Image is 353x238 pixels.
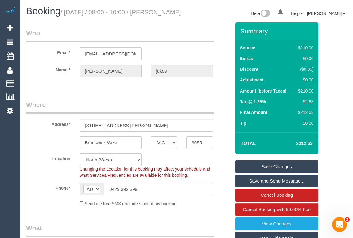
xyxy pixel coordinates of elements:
label: Final Amount [240,109,267,115]
label: Extras [240,55,253,62]
label: Tax @ 1.25% [240,99,266,105]
span: Send me free SMS reminders about my booking [85,201,177,206]
small: / [DATE] / 08:00 - 10:00 / [PERSON_NAME] [60,9,181,16]
legend: What [26,223,214,237]
h3: Summary [240,28,315,35]
label: Address* [21,119,75,127]
div: $212.63 [296,109,313,115]
span: Cancel Booking with 50.00% Fee [243,207,311,212]
a: [PERSON_NAME] [307,11,345,16]
img: Automaid Logo [4,6,16,15]
img: New interface [260,10,270,18]
input: Last Name* [151,65,213,77]
span: Booking [26,6,60,17]
div: $0.00 [296,120,313,126]
strong: Total [241,141,256,146]
div: $2.63 [296,99,313,105]
a: Beta [251,11,270,16]
div: $0.00 [296,77,313,83]
label: Amount (before Taxes) [240,88,286,94]
input: Email* [80,47,142,60]
div: $0.00 [296,55,313,62]
label: Name * [21,65,75,73]
label: Tip [240,120,246,126]
legend: Where [26,100,214,114]
div: $210.00 [296,45,313,51]
a: Help [291,11,303,16]
label: Discount [240,66,258,72]
label: Location [21,153,75,162]
div: ($0.00) [296,66,313,72]
label: Adjustment [240,77,264,83]
div: $210.00 [296,88,313,94]
a: Save Changes [235,160,318,173]
a: Cancel Booking [235,189,318,202]
legend: Who [26,28,214,42]
a: View Changes [235,217,318,230]
input: Phone* [104,183,213,195]
label: Email* [21,47,75,56]
input: Suburb* [80,136,142,149]
h4: $212.63 [277,141,312,146]
input: First Name* [80,65,142,77]
iframe: Intercom live chat [332,217,347,232]
span: 2 [345,217,350,222]
span: Changing the Location for this booking may affect your schedule and what Services/Frequencies are... [80,167,210,178]
a: Cancel Booking with 50.00% Fee [235,203,318,216]
label: Phone* [21,183,75,191]
a: Save and Send Message... [235,175,318,187]
label: Service [240,45,255,51]
input: Post Code* [186,136,213,149]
